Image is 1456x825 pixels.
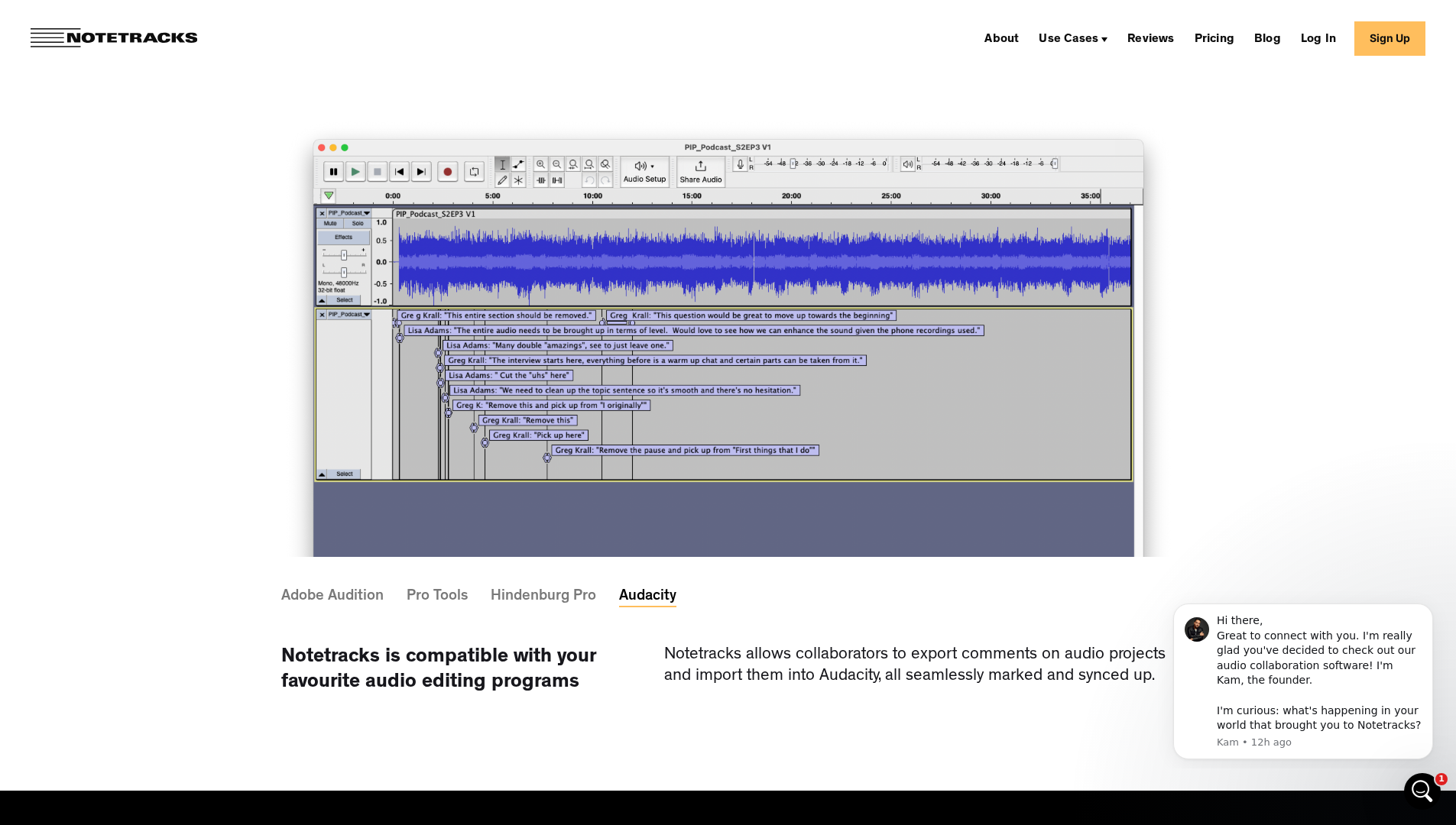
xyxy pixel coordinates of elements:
div: Use Cases [1033,26,1114,50]
iframe: Intercom live chat [1404,773,1441,810]
a: Pricing [1188,26,1240,50]
div: Pro Tools [407,594,468,599]
div: Adobe Audition [281,594,384,599]
a: Sign Up [1354,21,1425,56]
div: Use Cases [1039,34,1098,46]
a: About [978,26,1025,50]
iframe: Intercom notifications message [1150,590,1456,768]
div: Audacity [619,594,676,599]
a: Blog [1248,26,1287,50]
div: Hindenburg Pro [491,594,596,599]
a: Reviews [1121,26,1180,50]
div: Notetracks is compatible with your favourite audio editing programs [281,645,634,695]
a: Log In [1295,26,1342,50]
div: Notetracks allows collaborators to export comments on audio projects and import them into Audacit... [664,645,1175,695]
span: 1 [1435,773,1448,785]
